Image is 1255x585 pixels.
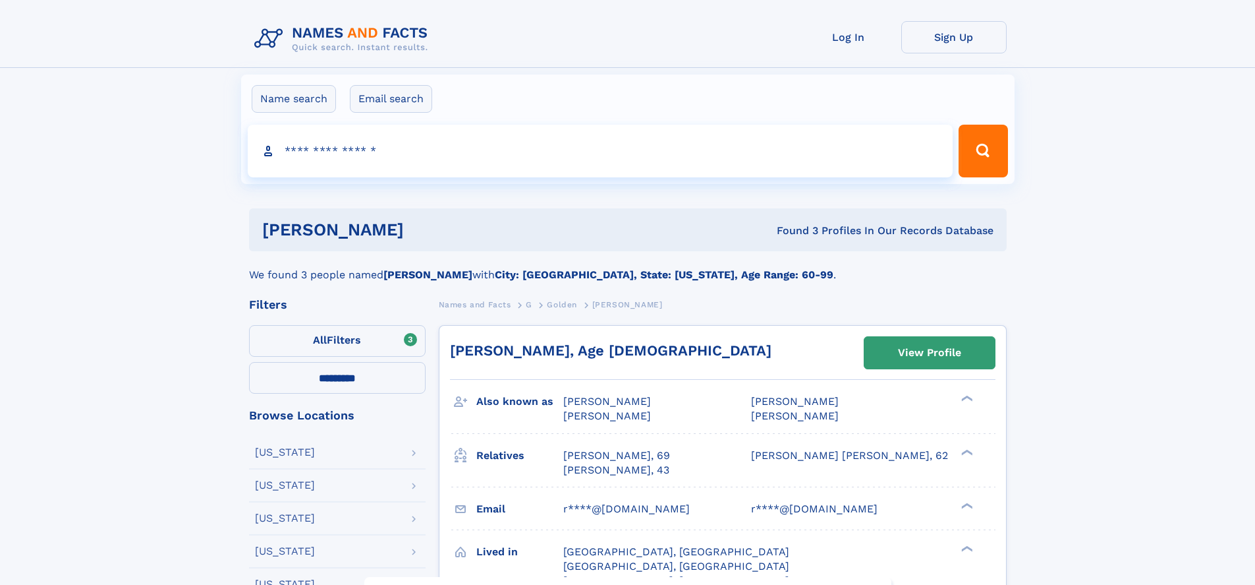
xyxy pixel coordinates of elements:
[252,85,336,113] label: Name search
[563,463,669,477] a: [PERSON_NAME], 43
[249,325,426,357] label: Filters
[249,410,426,421] div: Browse Locations
[476,498,563,520] h3: Email
[255,480,315,491] div: [US_STATE]
[255,546,315,557] div: [US_STATE]
[495,268,833,281] b: City: [GEOGRAPHIC_DATA], State: [US_STATE], Age Range: 60-99
[751,395,839,408] span: [PERSON_NAME]
[958,394,974,403] div: ❯
[313,334,327,346] span: All
[476,541,563,563] h3: Lived in
[350,85,432,113] label: Email search
[249,251,1007,283] div: We found 3 people named with .
[249,299,426,311] div: Filters
[262,222,590,238] h1: [PERSON_NAME]
[563,410,651,422] span: [PERSON_NAME]
[563,395,651,408] span: [PERSON_NAME]
[901,21,1007,53] a: Sign Up
[563,560,789,572] span: [GEOGRAPHIC_DATA], [GEOGRAPHIC_DATA]
[958,501,974,510] div: ❯
[526,300,532,309] span: G
[547,296,577,313] a: Golden
[383,268,472,281] b: [PERSON_NAME]
[751,410,839,422] span: [PERSON_NAME]
[751,448,948,463] a: [PERSON_NAME] [PERSON_NAME], 62
[255,513,315,524] div: [US_STATE]
[476,390,563,413] h3: Also known as
[248,125,953,177] input: search input
[439,296,511,313] a: Names and Facts
[898,338,961,368] div: View Profile
[590,224,993,238] div: Found 3 Profiles In Our Records Database
[796,21,901,53] a: Log In
[526,296,532,313] a: G
[563,448,670,463] a: [PERSON_NAME], 69
[249,21,439,57] img: Logo Names and Facts
[958,448,974,456] div: ❯
[959,125,1007,177] button: Search Button
[255,447,315,458] div: [US_STATE]
[476,445,563,467] h3: Relatives
[547,300,577,309] span: Golden
[592,300,663,309] span: [PERSON_NAME]
[958,544,974,553] div: ❯
[450,342,771,359] a: [PERSON_NAME], Age [DEMOGRAPHIC_DATA]
[864,337,995,369] a: View Profile
[563,545,789,558] span: [GEOGRAPHIC_DATA], [GEOGRAPHIC_DATA]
